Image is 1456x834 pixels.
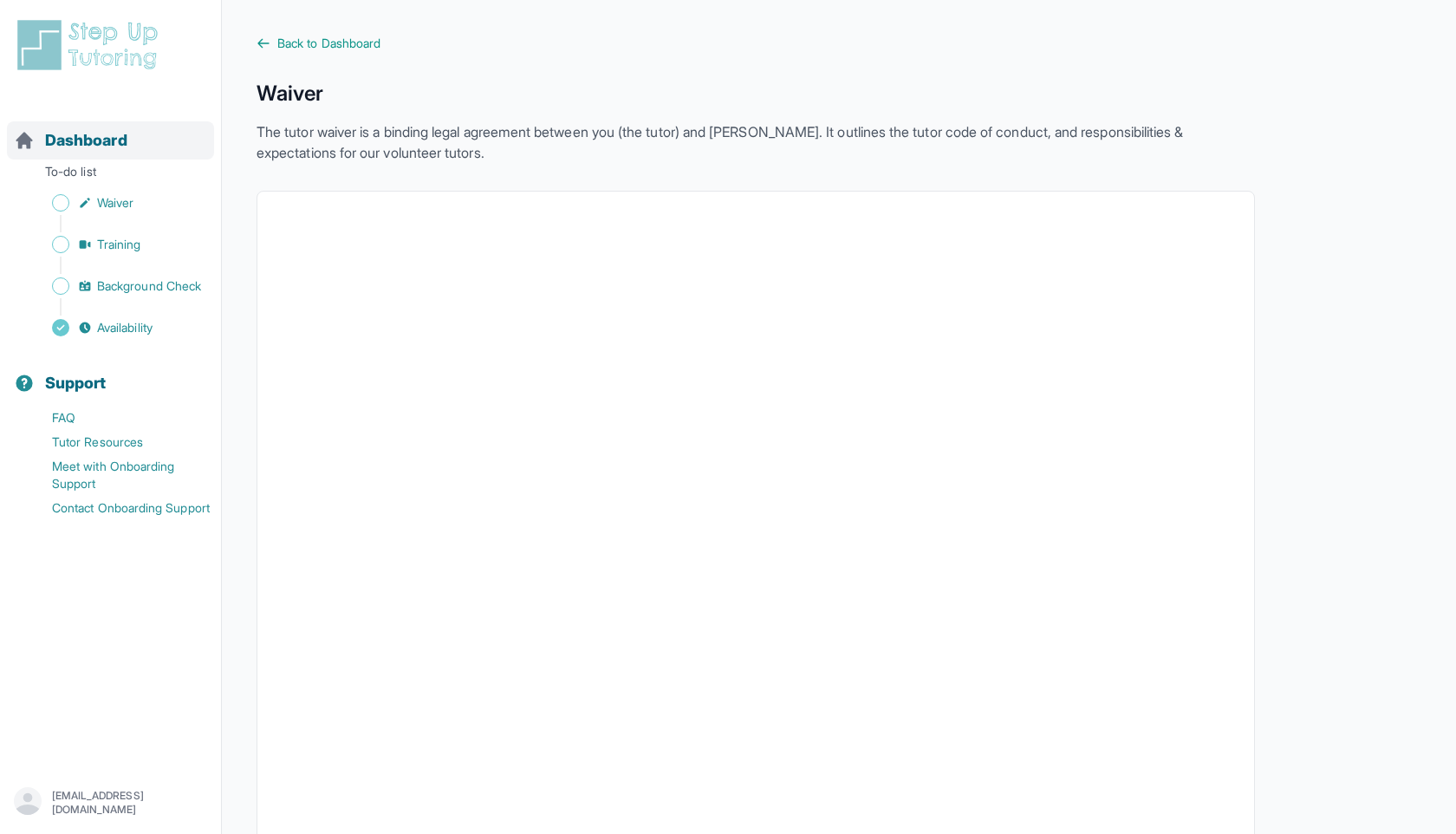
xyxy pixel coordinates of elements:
p: The tutor waiver is a binding legal agreement between you (the tutor) and [PERSON_NAME]. It outli... [257,121,1255,163]
a: Waiver [14,191,221,215]
img: logo [14,17,168,73]
span: Availability [97,319,153,336]
p: [EMAIL_ADDRESS][DOMAIN_NAME] [52,789,207,817]
a: Back to Dashboard [257,35,1255,52]
a: Meet with Onboarding Support [14,454,221,496]
button: [EMAIL_ADDRESS][DOMAIN_NAME] [14,787,207,818]
a: Contact Onboarding Support [14,496,221,520]
span: Support [45,371,107,395]
span: Training [97,236,141,253]
a: Dashboard [14,128,127,153]
span: Waiver [97,194,133,212]
button: Dashboard [7,101,214,160]
span: Dashboard [45,128,127,153]
a: Availability [14,316,221,340]
span: Back to Dashboard [277,35,380,52]
a: FAQ [14,406,221,430]
a: Background Check [14,274,221,298]
span: Background Check [97,277,201,295]
a: Training [14,232,221,257]
p: To-do list [7,163,214,187]
button: Support [7,343,214,402]
h1: Waiver [257,80,1255,108]
a: Tutor Resources [14,430,221,454]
